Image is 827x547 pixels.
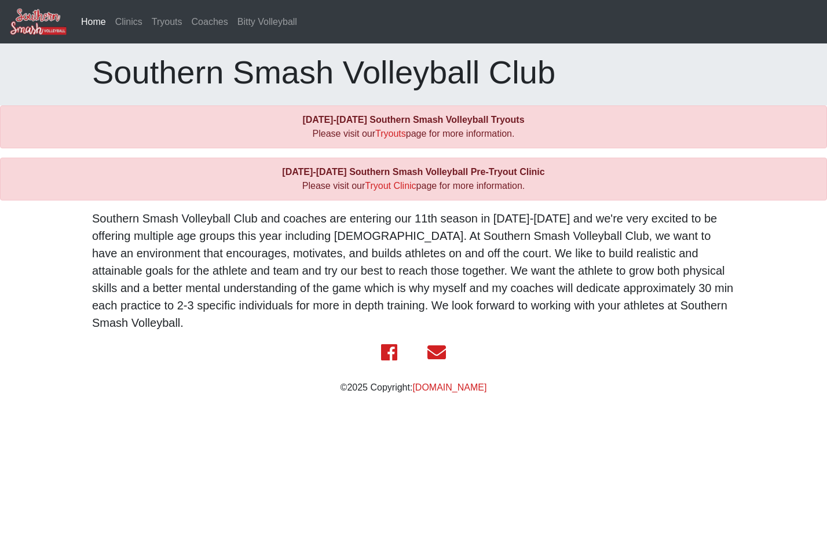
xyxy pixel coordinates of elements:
a: Bitty Volleyball [233,10,302,34]
b: [DATE]-[DATE] Southern Smash Volleyball Pre-Tryout Clinic [282,167,544,177]
img: Southern Smash Volleyball [9,8,67,36]
b: [DATE]-[DATE] Southern Smash Volleyball Tryouts [302,115,524,125]
a: Tryouts [375,129,406,138]
p: Southern Smash Volleyball Club and coaches are entering our 11th season in [DATE]-[DATE] and we'r... [92,210,735,331]
a: Tryout Clinic [365,181,416,191]
a: Coaches [187,10,233,34]
h1: Southern Smash Volleyball Club [92,53,735,92]
a: Home [76,10,111,34]
a: Tryouts [147,10,187,34]
a: Clinics [111,10,147,34]
a: [DOMAIN_NAME] [412,382,486,392]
